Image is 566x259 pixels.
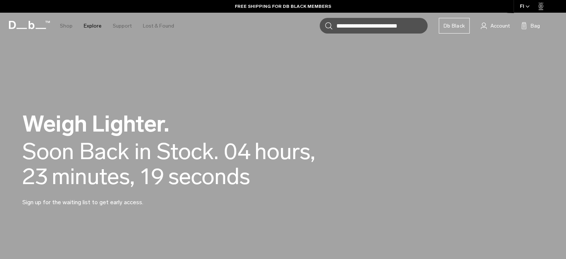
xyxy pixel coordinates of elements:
[22,139,218,164] div: Soon Back in Stock.
[235,3,331,10] a: FREE SHIPPING FOR DB BLACK MEMBERS
[140,164,164,189] span: 19
[22,113,357,135] h2: Weigh Lighter.
[54,13,180,39] nav: Main Navigation
[255,139,315,164] span: hours,
[84,13,102,39] a: Explore
[130,163,135,190] span: ,
[439,18,470,34] a: Db Black
[143,13,174,39] a: Lost & Found
[531,22,540,30] span: Bag
[224,139,251,164] span: 04
[521,21,540,30] button: Bag
[168,164,250,189] span: seconds
[60,13,73,39] a: Shop
[490,22,510,30] span: Account
[22,189,201,207] p: Sign up for the waiting list to get early access.
[22,164,48,189] span: 23
[52,164,135,189] span: minutes
[113,13,132,39] a: Support
[481,21,510,30] a: Account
